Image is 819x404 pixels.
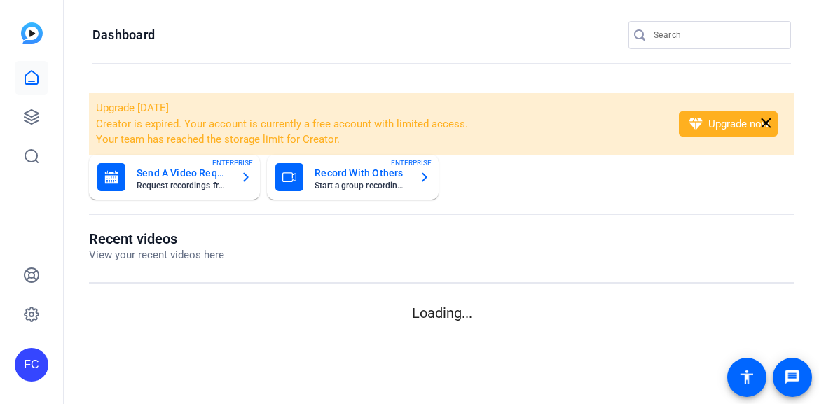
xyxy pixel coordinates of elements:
[92,27,155,43] h1: Dashboard
[89,302,794,323] p: Loading...
[679,111,778,137] button: Upgrade now
[137,181,229,190] mat-card-subtitle: Request recordings from anyone, anywhere
[315,181,407,190] mat-card-subtitle: Start a group recording session
[96,102,169,114] span: Upgrade [DATE]
[267,155,438,200] button: Record With OthersStart a group recording sessionENTERPRISE
[15,348,48,382] div: FC
[687,116,704,132] mat-icon: diamond
[738,369,755,386] mat-icon: accessibility
[89,155,260,200] button: Send A Video RequestRequest recordings from anyone, anywhereENTERPRISE
[391,158,432,168] span: ENTERPRISE
[89,230,224,247] h1: Recent videos
[315,165,407,181] mat-card-title: Record With Others
[654,27,780,43] input: Search
[212,158,253,168] span: ENTERPRISE
[89,247,224,263] p: View your recent videos here
[96,132,661,148] li: Your team has reached the storage limit for Creator.
[21,22,43,44] img: blue-gradient.svg
[784,369,801,386] mat-icon: message
[137,165,229,181] mat-card-title: Send A Video Request
[96,116,661,132] li: Creator is expired. Your account is currently a free account with limited access.
[757,115,775,132] mat-icon: close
